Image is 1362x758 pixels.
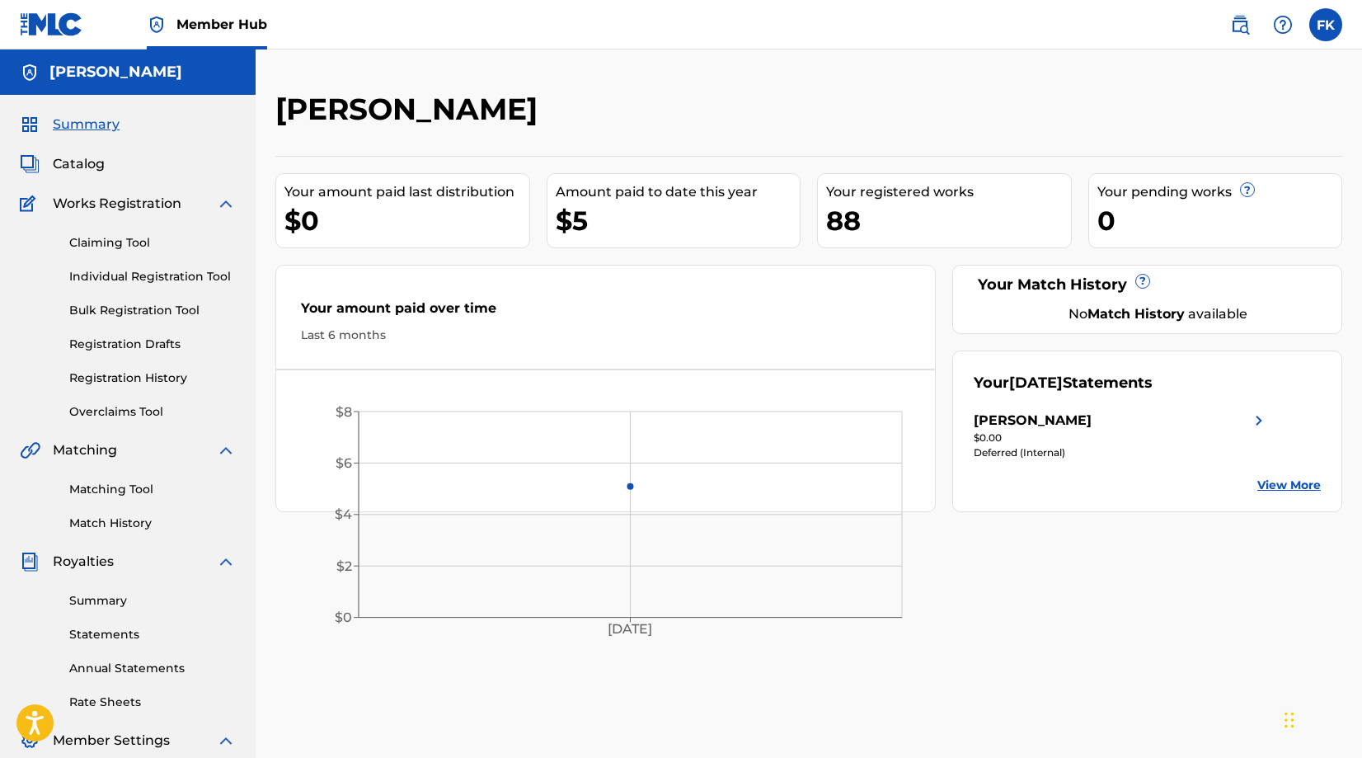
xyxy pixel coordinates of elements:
[216,552,236,572] img: expand
[556,182,801,202] div: Amount paid to date this year
[53,194,181,214] span: Works Registration
[556,202,801,239] div: $5
[69,626,236,643] a: Statements
[336,558,352,574] tspan: $2
[49,63,182,82] h5: FRANK KAANOI
[53,115,120,134] span: Summary
[53,731,170,751] span: Member Settings
[216,194,236,214] img: expand
[20,63,40,82] img: Accounts
[20,194,41,214] img: Works Registration
[826,182,1071,202] div: Your registered works
[1241,183,1254,196] span: ?
[20,115,120,134] a: SummarySummary
[974,372,1153,394] div: Your Statements
[1097,202,1342,239] div: 0
[284,202,529,239] div: $0
[1009,374,1063,392] span: [DATE]
[1285,695,1294,745] div: Drag
[301,327,910,344] div: Last 6 months
[275,91,546,128] h2: [PERSON_NAME]
[69,694,236,711] a: Rate Sheets
[69,481,236,498] a: Matching Tool
[974,274,1321,296] div: Your Match History
[69,336,236,353] a: Registration Drafts
[53,552,114,572] span: Royalties
[20,154,105,174] a: CatalogCatalog
[20,12,83,36] img: MLC Logo
[608,621,652,637] tspan: [DATE]
[69,302,236,319] a: Bulk Registration Tool
[216,440,236,460] img: expand
[301,299,910,327] div: Your amount paid over time
[20,731,40,751] img: Member Settings
[69,592,236,610] a: Summary
[20,440,40,460] img: Matching
[1087,306,1185,322] strong: Match History
[20,154,40,174] img: Catalog
[1273,15,1293,35] img: help
[336,455,352,471] tspan: $6
[974,411,1092,431] div: [PERSON_NAME]
[335,610,352,625] tspan: $0
[1223,8,1256,41] a: Public Search
[826,202,1071,239] div: 88
[1097,182,1342,202] div: Your pending works
[994,304,1321,324] div: No available
[1230,15,1250,35] img: search
[147,15,167,35] img: Top Rightsholder
[53,154,105,174] span: Catalog
[20,552,40,572] img: Royalties
[1136,275,1149,288] span: ?
[53,440,117,460] span: Matching
[216,731,236,751] img: expand
[69,515,236,532] a: Match History
[284,182,529,202] div: Your amount paid last distribution
[1257,477,1321,494] a: View More
[69,234,236,252] a: Claiming Tool
[1249,411,1269,431] img: right chevron icon
[974,445,1269,460] div: Deferred (Internal)
[1309,8,1342,41] div: User Menu
[69,660,236,677] a: Annual Statements
[69,403,236,421] a: Overclaims Tool
[335,506,352,522] tspan: $4
[69,370,236,387] a: Registration History
[336,404,352,420] tspan: $8
[20,115,40,134] img: Summary
[176,15,267,34] span: Member Hub
[974,411,1269,460] a: [PERSON_NAME]right chevron icon$0.00Deferred (Internal)
[1280,679,1362,758] iframe: Chat Widget
[974,431,1269,445] div: $0.00
[69,268,236,285] a: Individual Registration Tool
[1266,8,1299,41] div: Help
